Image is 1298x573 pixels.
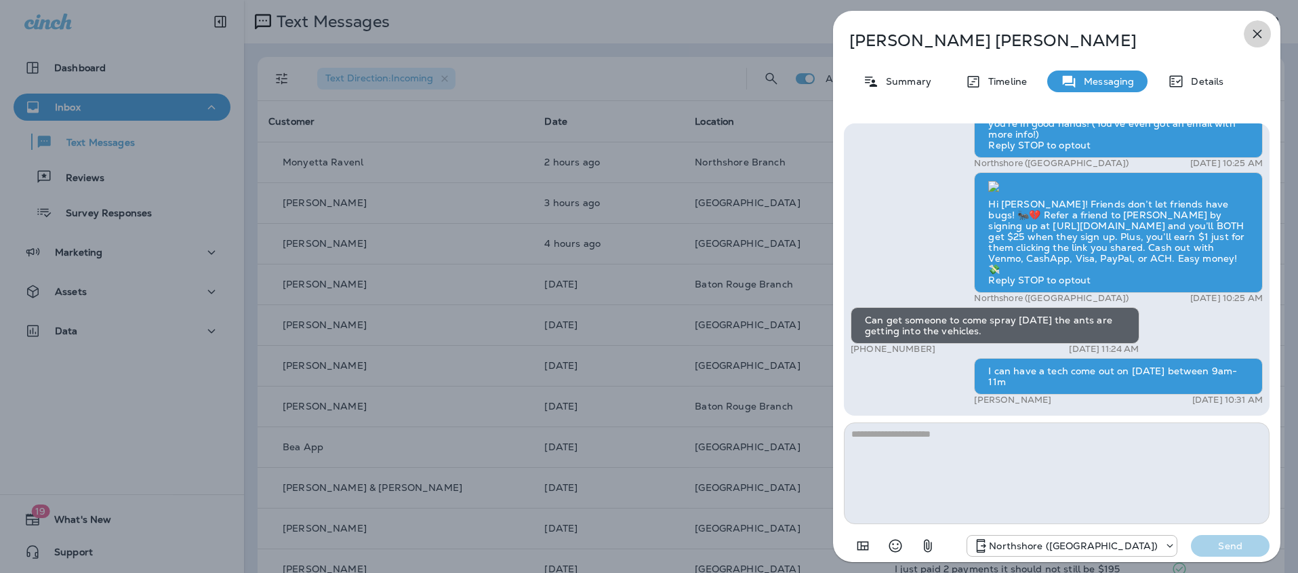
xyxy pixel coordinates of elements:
[851,344,935,355] p: [PHONE_NUMBER]
[851,307,1139,344] div: Can get someone to come spray [DATE] the ants are getting into the vehicles.
[974,158,1129,169] p: Northshore ([GEOGRAPHIC_DATA])
[882,532,909,559] button: Select an emoji
[981,76,1027,87] p: Timeline
[989,540,1158,551] p: Northshore ([GEOGRAPHIC_DATA])
[1077,76,1134,87] p: Messaging
[974,172,1263,293] div: Hi [PERSON_NAME]! Friends don’t let friends have bugs! 🐜💔 Refer a friend to [PERSON_NAME] by sign...
[1069,344,1139,355] p: [DATE] 11:24 AM
[1190,293,1263,304] p: [DATE] 10:25 AM
[967,538,1177,554] div: +1 (985) 603-7378
[849,31,1219,50] p: [PERSON_NAME] [PERSON_NAME]
[974,395,1051,406] p: [PERSON_NAME]
[988,181,999,192] img: twilio-download
[879,76,931,87] p: Summary
[1190,158,1263,169] p: [DATE] 10:25 AM
[974,358,1263,395] div: I can have a tech come out on [DATE] between 9am-11m
[974,293,1129,304] p: Northshore ([GEOGRAPHIC_DATA])
[849,532,876,559] button: Add in a premade template
[1184,76,1223,87] p: Details
[1192,395,1263,406] p: [DATE] 10:31 AM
